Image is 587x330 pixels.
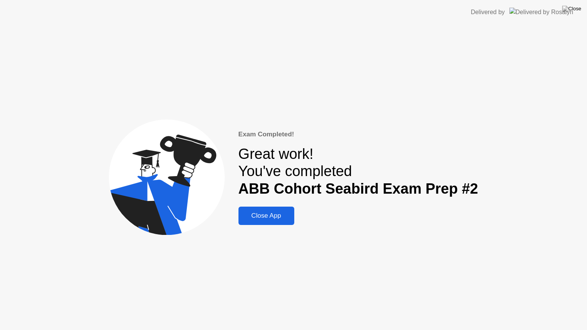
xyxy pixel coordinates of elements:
[238,146,478,198] div: Great work! You've completed
[238,207,294,225] button: Close App
[241,212,292,220] div: Close App
[238,129,478,139] div: Exam Completed!
[238,181,478,197] b: ABB Cohort Seabird Exam Prep #2
[509,8,573,16] img: Delivered by Rosalyn
[471,8,505,17] div: Delivered by
[562,6,581,12] img: Close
